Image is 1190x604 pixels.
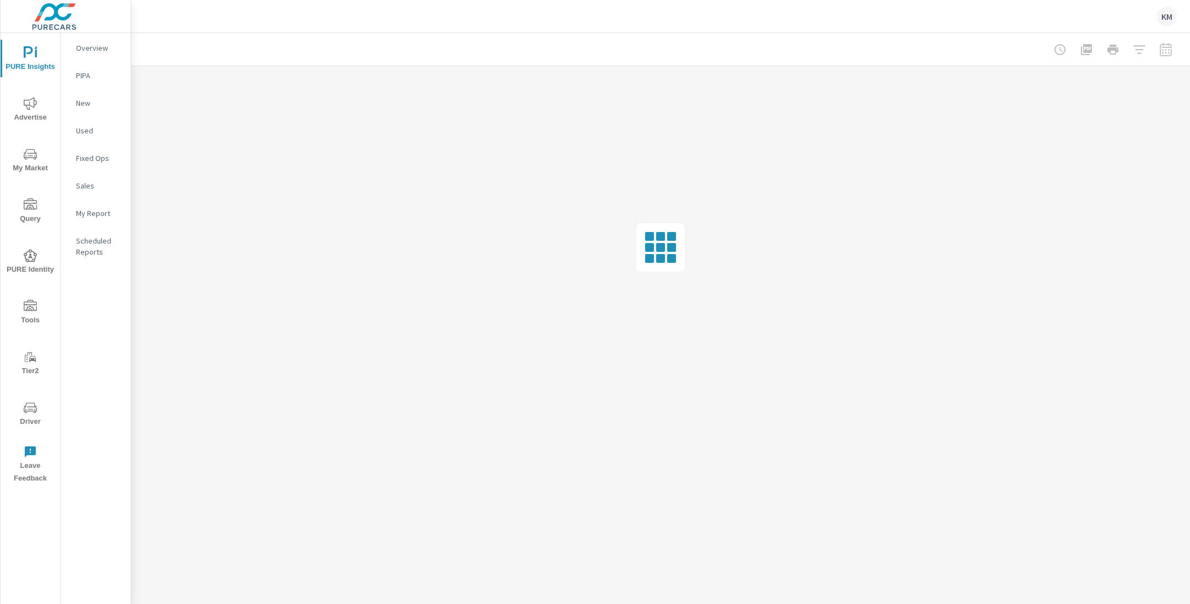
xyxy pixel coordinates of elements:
[4,148,57,175] span: My Market
[76,180,122,191] p: Sales
[76,125,122,136] p: Used
[61,233,131,260] div: Scheduled Reports
[61,177,131,194] div: Sales
[61,205,131,222] div: My Report
[61,122,131,139] div: Used
[76,70,122,81] p: PIPA
[4,300,57,327] span: Tools
[76,98,122,109] p: New
[61,67,131,84] div: PIPA
[4,249,57,276] span: PURE Identity
[76,153,122,164] p: Fixed Ops
[61,95,131,111] div: New
[1157,7,1177,26] div: KM
[4,198,57,225] span: Query
[4,445,57,485] span: Leave Feedback
[4,350,57,378] span: Tier2
[61,40,131,56] div: Overview
[1,33,60,489] div: nav menu
[76,42,122,53] p: Overview
[4,97,57,124] span: Advertise
[4,401,57,428] span: Driver
[76,235,122,257] p: Scheduled Reports
[61,150,131,166] div: Fixed Ops
[4,46,57,73] span: PURE Insights
[76,208,122,219] p: My Report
